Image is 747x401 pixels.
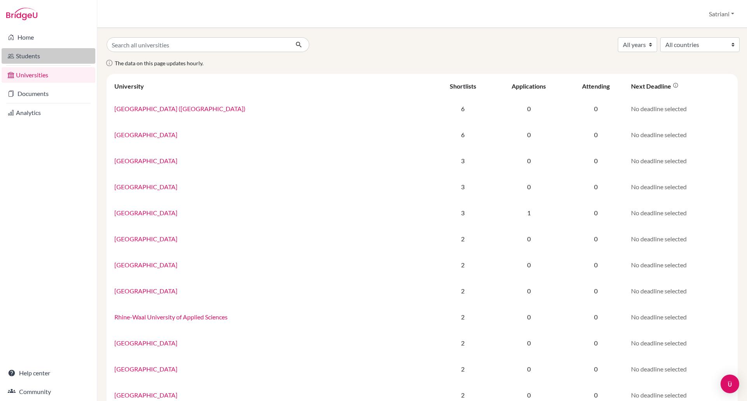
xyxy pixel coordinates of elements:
[565,148,626,174] td: 0
[565,356,626,382] td: 0
[6,8,37,20] img: Bridge-U
[705,7,738,21] button: Satriani
[114,391,177,399] a: [GEOGRAPHIC_DATA]
[107,37,289,52] input: Search all universities
[433,226,493,252] td: 2
[565,252,626,278] td: 0
[2,365,95,381] a: Help center
[114,365,177,373] a: [GEOGRAPHIC_DATA]
[433,96,493,122] td: 6
[493,174,565,200] td: 0
[114,313,228,321] a: Rhine-Waal University of Applied Sciences
[631,131,687,138] span: No deadline selected
[493,356,565,382] td: 0
[114,209,177,216] a: [GEOGRAPHIC_DATA]
[493,122,565,148] td: 0
[114,235,177,242] a: [GEOGRAPHIC_DATA]
[433,252,493,278] td: 2
[565,278,626,304] td: 0
[114,261,177,268] a: [GEOGRAPHIC_DATA]
[631,82,679,90] div: Next deadline
[565,226,626,252] td: 0
[433,200,493,226] td: 3
[493,226,565,252] td: 0
[565,200,626,226] td: 0
[631,235,687,242] span: No deadline selected
[450,82,476,90] div: Shortlists
[565,330,626,356] td: 0
[2,86,95,101] a: Documents
[433,122,493,148] td: 6
[114,157,177,164] a: [GEOGRAPHIC_DATA]
[433,330,493,356] td: 2
[493,200,565,226] td: 1
[565,304,626,330] td: 0
[115,60,203,66] span: The data on this page updates hourly.
[631,183,687,190] span: No deadline selected
[565,96,626,122] td: 0
[631,313,687,321] span: No deadline selected
[2,105,95,120] a: Analytics
[631,261,687,268] span: No deadline selected
[433,148,493,174] td: 3
[565,122,626,148] td: 0
[493,252,565,278] td: 0
[631,365,687,373] span: No deadline selected
[631,339,687,347] span: No deadline selected
[114,131,177,138] a: [GEOGRAPHIC_DATA]
[493,278,565,304] td: 0
[721,375,739,393] div: Open Intercom Messenger
[2,384,95,399] a: Community
[493,330,565,356] td: 0
[114,339,177,347] a: [GEOGRAPHIC_DATA]
[433,356,493,382] td: 2
[631,287,687,295] span: No deadline selected
[2,67,95,83] a: Universities
[582,82,610,90] div: Attending
[2,30,95,45] a: Home
[433,174,493,200] td: 3
[433,278,493,304] td: 2
[110,77,433,96] th: University
[631,105,687,112] span: No deadline selected
[565,174,626,200] td: 0
[114,183,177,190] a: [GEOGRAPHIC_DATA]
[631,391,687,399] span: No deadline selected
[493,148,565,174] td: 0
[433,304,493,330] td: 2
[2,48,95,64] a: Students
[114,287,177,295] a: [GEOGRAPHIC_DATA]
[631,209,687,216] span: No deadline selected
[493,96,565,122] td: 0
[114,105,245,112] a: [GEOGRAPHIC_DATA] ([GEOGRAPHIC_DATA])
[493,304,565,330] td: 0
[631,157,687,164] span: No deadline selected
[512,82,546,90] div: Applications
